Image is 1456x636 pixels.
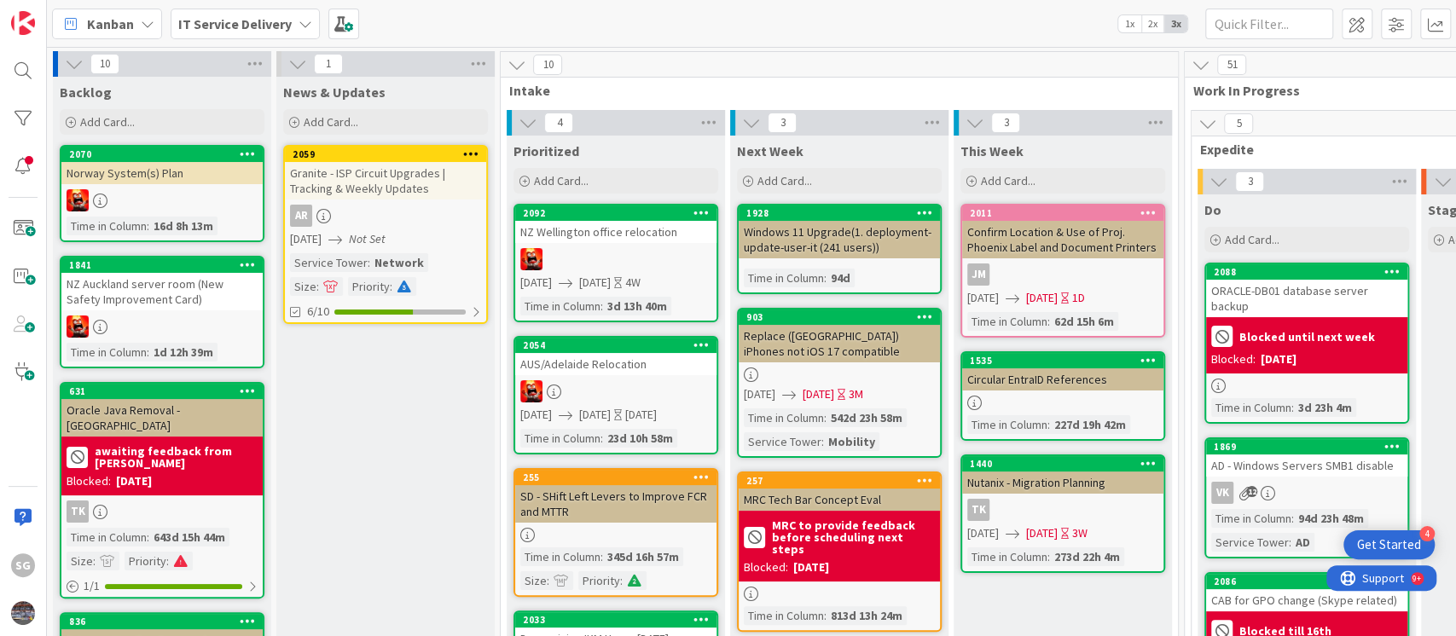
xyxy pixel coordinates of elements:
div: [DATE] [793,558,829,576]
img: Visit kanbanzone.com [11,11,35,35]
div: CAB for GPO change (Skype related) [1206,589,1407,611]
div: 255 [523,471,716,483]
span: [DATE] [579,274,611,292]
div: 903Replace ([GEOGRAPHIC_DATA]) iPhones not iOS 17 compatible [739,309,940,362]
div: 1928Windows 11 Upgrade(1. deployment-update-user-it (241 users)) [739,205,940,258]
span: Kanban [87,14,134,34]
span: News & Updates [283,84,386,101]
div: Time in Column [744,606,824,625]
div: 2086 [1206,574,1407,589]
span: : [1289,533,1291,552]
div: VN [515,380,716,402]
div: VN [61,315,263,338]
span: [DATE] [1026,524,1058,542]
div: TK [967,499,989,521]
input: Quick Filter... [1205,9,1333,39]
span: : [93,552,96,570]
div: 1535 [970,355,1163,367]
div: Time in Column [67,528,147,546]
span: : [166,552,169,570]
span: : [1291,509,1294,528]
div: 1869 [1214,441,1407,453]
div: 836 [61,614,263,629]
div: TK [67,500,89,523]
span: : [147,217,149,235]
span: : [368,253,370,272]
div: Blocked: [67,472,111,490]
div: NZ Auckland server room (New Safety Improvement Card) [61,273,263,310]
div: 2086 [1214,575,1407,587]
span: [DATE] [520,406,552,424]
div: Priority [348,277,390,296]
span: 51 [1217,55,1246,75]
div: 257 [746,475,940,487]
div: TK [962,499,1163,521]
div: 542d 23h 58m [827,408,907,427]
div: 1440 [962,456,1163,471]
div: 2070 [61,147,263,162]
span: 3x [1164,15,1187,32]
span: : [600,429,603,448]
b: IT Service Delivery [178,15,292,32]
div: [DATE] [625,406,657,424]
div: 62d 15h 6m [1050,312,1118,331]
div: 1D [1072,289,1085,307]
span: : [390,277,392,296]
img: avatar [11,601,35,625]
div: 255SD - SHift Left Levers to Improve FCR and MTTR [515,470,716,523]
div: 94d 23h 48m [1294,509,1368,528]
span: Backlog [60,84,112,101]
div: Priority [125,552,166,570]
div: Network [370,253,428,272]
div: Time in Column [967,312,1047,331]
div: JM [962,263,1163,286]
span: : [1047,547,1050,566]
span: [DATE] [579,406,611,424]
div: Norway System(s) Plan [61,162,263,184]
span: Add Card... [757,173,812,188]
div: Time in Column [520,547,600,566]
span: Add Card... [304,114,358,130]
div: Time in Column [1211,509,1291,528]
div: 2086CAB for GPO change (Skype related) [1206,574,1407,611]
div: Replace ([GEOGRAPHIC_DATA]) iPhones not iOS 17 compatible [739,325,940,362]
div: VN [61,189,263,211]
span: [DATE] [803,385,834,403]
div: 2011 [970,207,1163,219]
div: 3W [1072,524,1088,542]
span: : [824,269,827,287]
div: Nutanix - Migration Planning [962,471,1163,494]
span: : [821,432,824,451]
div: 3d 13h 40m [603,297,671,315]
span: 3 [1235,171,1264,192]
b: Blocked until next week [1239,331,1375,343]
span: 1 [314,54,343,74]
span: This Week [960,142,1024,159]
div: 813d 13h 24m [827,606,907,625]
div: AD - Windows Servers SMB1 disable [1206,454,1407,477]
b: awaiting feedback from [PERSON_NAME] [95,445,258,469]
div: 4W [625,274,641,292]
div: 1535Circular EntraID References [962,353,1163,390]
div: Service Tower [290,253,368,272]
div: 631 [61,384,263,399]
span: : [1291,398,1294,417]
span: 6/10 [307,303,329,321]
div: 1d 12h 39m [149,343,218,361]
div: 2092 [523,207,716,219]
div: 2092NZ Wellington office relocation [515,205,716,243]
div: 631 [69,385,263,397]
span: : [147,528,149,546]
div: Blocked: [1211,350,1256,368]
div: 836 [69,616,263,627]
span: : [316,277,319,296]
div: 257MRC Tech Bar Concept Eval [739,473,940,511]
div: 257 [739,473,940,489]
div: Priority [578,571,620,590]
div: 1535 [962,353,1163,368]
span: 1x [1118,15,1141,32]
span: Add Card... [534,173,589,188]
span: : [1047,415,1050,434]
div: 255 [515,470,716,485]
div: JM [967,263,989,286]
